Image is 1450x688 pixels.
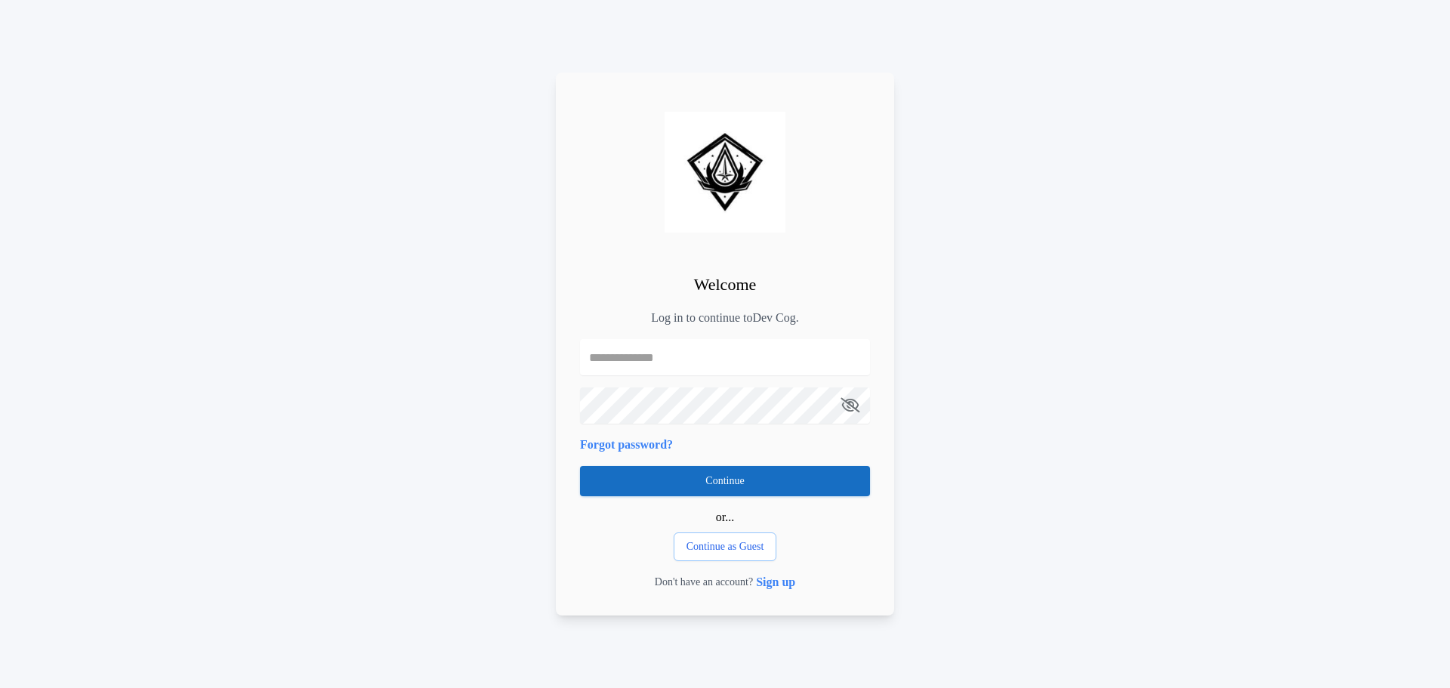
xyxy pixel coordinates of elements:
[580,436,673,454] button: Forgot password?
[694,272,757,297] h2: Welcome
[651,309,799,327] p: Log in to continue to Dev Cog .
[580,466,870,496] button: Continue
[655,575,753,590] p: Don't have an account?
[674,532,777,561] button: Continue as Guest
[756,573,795,591] button: Sign up
[716,508,734,526] p: or...
[665,112,785,233] img: logo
